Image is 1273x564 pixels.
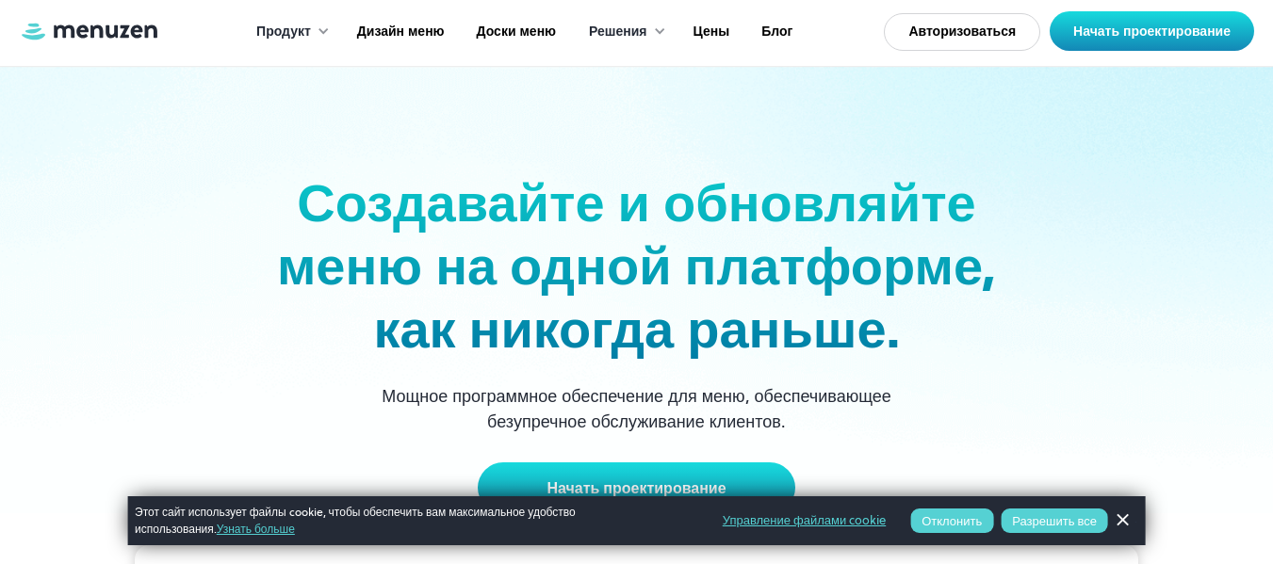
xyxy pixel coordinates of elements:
[357,22,445,40] font: Дизайн меню
[908,22,1016,40] font: Авторизоваться
[1073,22,1231,40] font: Начать проектирование
[135,504,576,537] font: Этот сайт использует файлы cookie, чтобы обеспечить вам максимальное удобство использования.
[589,22,646,40] font: Решения
[676,3,744,61] a: Цены
[1001,508,1108,533] button: Разрешить все
[217,521,295,537] a: Узнать больше
[339,3,459,61] a: Дизайн меню
[1050,11,1254,51] a: Начать проектирование
[922,512,982,529] font: Отклонить
[761,22,792,40] font: Блог
[723,511,886,528] font: Управление файлами cookie
[884,13,1040,51] a: Авторизоваться
[382,384,891,433] font: Мощное программное обеспечение для меню, обеспечивающее безупречное обслуживание клиентов.
[477,22,556,40] font: Доски меню
[547,477,726,498] font: Начать проектирование
[723,510,886,531] a: Управление файлами cookie
[478,462,794,513] a: Начать проектирование
[277,167,996,365] font: Создавайте и обновляйте меню на одной платформе, как никогда раньше.
[694,22,730,40] font: Цены
[459,3,570,61] a: Доски меню
[910,508,993,533] button: Отклонить
[570,3,675,61] div: Решения
[256,22,311,40] font: Продукт
[743,3,807,61] a: Блог
[1012,512,1097,529] font: Разрешить все
[237,3,339,61] div: Продукт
